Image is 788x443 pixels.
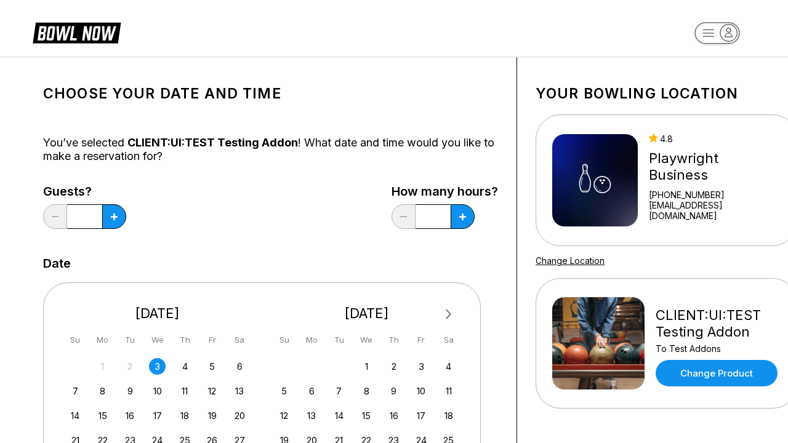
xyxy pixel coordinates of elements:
div: Choose Wednesday, September 10th, 2025 [149,383,166,399]
div: Choose Tuesday, September 9th, 2025 [122,383,139,399]
span: CLIENT:UI:TEST Testing Addon [127,136,298,149]
div: Choose Tuesday, October 7th, 2025 [331,383,347,399]
div: Playwright Business [649,150,781,183]
div: Choose Monday, September 8th, 2025 [94,383,111,399]
img: Playwright Business [552,134,638,226]
div: Choose Wednesday, October 8th, 2025 [358,383,375,399]
div: Choose Friday, October 17th, 2025 [413,407,430,424]
div: Fr [413,332,430,348]
div: Su [67,332,84,348]
div: Choose Wednesday, September 17th, 2025 [149,407,166,424]
div: Sa [440,332,457,348]
div: Choose Wednesday, October 15th, 2025 [358,407,375,424]
div: Tu [122,332,139,348]
div: Choose Friday, September 5th, 2025 [204,358,220,375]
div: Choose Friday, October 10th, 2025 [413,383,430,399]
div: Choose Saturday, October 4th, 2025 [440,358,457,375]
div: [DATE] [271,305,462,322]
div: Mo [304,332,320,348]
div: Choose Saturday, September 13th, 2025 [231,383,248,399]
div: To Test Addons [656,343,781,354]
div: Mo [94,332,111,348]
div: Choose Wednesday, September 3rd, 2025 [149,358,166,375]
div: [PHONE_NUMBER] [649,190,781,200]
div: Choose Sunday, September 14th, 2025 [67,407,84,424]
div: Choose Thursday, October 16th, 2025 [385,407,402,424]
div: Fr [204,332,220,348]
label: Guests? [43,185,126,198]
img: CLIENT:UI:TEST Testing Addon [552,297,645,389]
div: We [358,332,375,348]
div: Choose Monday, October 13th, 2025 [304,407,320,424]
div: Choose Thursday, October 2nd, 2025 [385,358,402,375]
div: Choose Tuesday, October 14th, 2025 [331,407,347,424]
div: Choose Monday, September 15th, 2025 [94,407,111,424]
label: Date [43,257,71,270]
div: Not available Tuesday, September 2nd, 2025 [122,358,139,375]
div: Choose Thursday, September 18th, 2025 [177,407,193,424]
a: Change Product [656,360,778,386]
div: Choose Tuesday, September 16th, 2025 [122,407,139,424]
div: Choose Friday, October 3rd, 2025 [413,358,430,375]
div: Th [385,332,402,348]
div: Tu [331,332,347,348]
div: Choose Saturday, October 11th, 2025 [440,383,457,399]
div: Choose Thursday, September 4th, 2025 [177,358,193,375]
div: Choose Monday, October 6th, 2025 [304,383,320,399]
div: CLIENT:UI:TEST Testing Addon [656,307,781,340]
div: Choose Sunday, October 5th, 2025 [276,383,292,399]
label: How many hours? [392,185,498,198]
div: Choose Sunday, October 12th, 2025 [276,407,292,424]
div: Choose Sunday, September 7th, 2025 [67,383,84,399]
div: Choose Saturday, September 20th, 2025 [231,407,248,424]
div: 4.8 [649,134,781,144]
div: Choose Saturday, September 6th, 2025 [231,358,248,375]
div: [DATE] [62,305,253,322]
div: Choose Saturday, October 18th, 2025 [440,407,457,424]
div: Choose Friday, September 12th, 2025 [204,383,220,399]
button: Next Month [439,305,459,324]
div: Choose Wednesday, October 1st, 2025 [358,358,375,375]
a: Change Location [536,255,605,266]
div: Choose Thursday, October 9th, 2025 [385,383,402,399]
h1: Choose your Date and time [43,85,498,102]
div: You’ve selected ! What date and time would you like to make a reservation for? [43,136,498,163]
div: Sa [231,332,248,348]
div: Th [177,332,193,348]
div: We [149,332,166,348]
a: [EMAIL_ADDRESS][DOMAIN_NAME] [649,200,781,221]
div: Choose Friday, September 19th, 2025 [204,407,220,424]
div: Choose Thursday, September 11th, 2025 [177,383,193,399]
div: Su [276,332,292,348]
div: Not available Monday, September 1st, 2025 [94,358,111,375]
